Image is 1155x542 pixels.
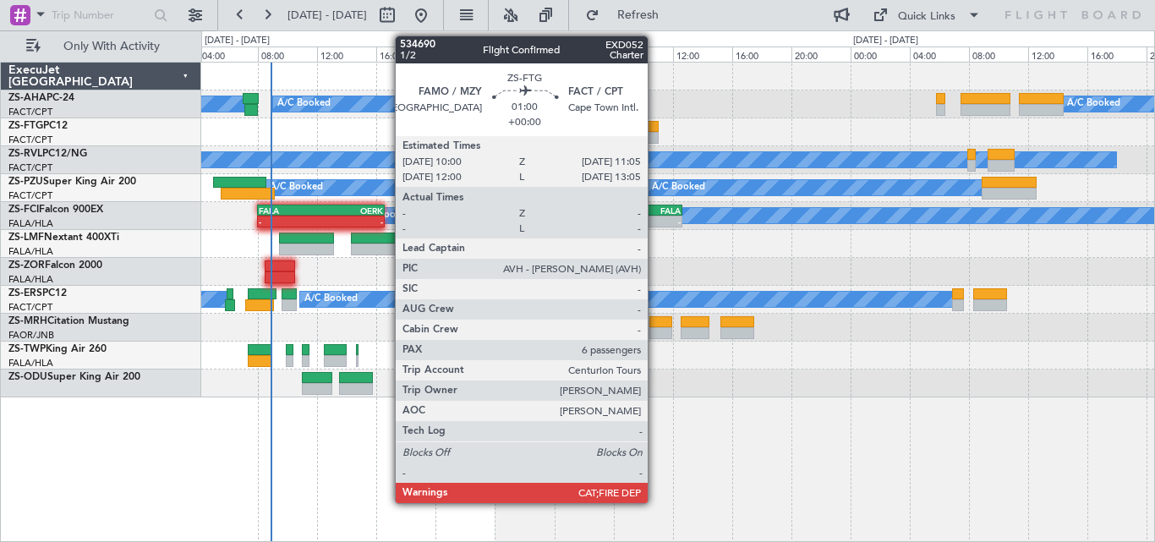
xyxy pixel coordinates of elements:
[624,205,681,216] div: FALA
[969,47,1028,62] div: 08:00
[567,205,624,216] div: OERK
[258,47,317,62] div: 08:00
[8,260,45,271] span: ZS-ZOR
[435,47,495,62] div: 20:00
[277,91,331,117] div: A/C Booked
[8,162,52,174] a: FACT/CPT
[8,273,53,286] a: FALA/HLA
[359,203,412,228] div: A/C Booked
[199,47,258,62] div: 04:00
[8,288,42,298] span: ZS-ERS
[8,205,39,215] span: ZS-FCI
[673,47,732,62] div: 12:00
[259,205,320,216] div: FALA
[270,175,323,200] div: A/C Booked
[317,47,376,62] div: 12:00
[44,41,178,52] span: Only With Activity
[205,34,270,48] div: [DATE] - [DATE]
[8,233,119,243] a: ZS-LMFNextant 400XTi
[8,288,67,298] a: ZS-ERSPC12
[898,8,955,25] div: Quick Links
[8,233,44,243] span: ZS-LMF
[8,217,53,230] a: FALA/HLA
[652,175,705,200] div: A/C Booked
[8,329,54,342] a: FAOR/JNB
[8,372,47,382] span: ZS-ODU
[851,47,910,62] div: 00:00
[603,9,674,21] span: Refresh
[864,2,989,29] button: Quick Links
[8,149,87,159] a: ZS-RVLPC12/NG
[624,216,681,227] div: -
[732,47,791,62] div: 16:00
[495,47,554,62] div: 00:00
[8,134,52,146] a: FACT/CPT
[376,47,435,62] div: 16:00
[287,8,367,23] span: [DATE] - [DATE]
[567,216,624,227] div: -
[8,93,47,103] span: ZS-AHA
[8,357,53,370] a: FALA/HLA
[1087,47,1147,62] div: 16:00
[8,189,52,202] a: FACT/CPT
[8,301,52,314] a: FACT/CPT
[259,216,320,227] div: -
[321,216,383,227] div: -
[1028,47,1087,62] div: 12:00
[19,33,183,60] button: Only With Activity
[8,260,102,271] a: ZS-ZORFalcon 2000
[910,47,969,62] div: 04:00
[853,34,918,48] div: [DATE] - [DATE]
[497,34,562,48] div: [DATE] - [DATE]
[8,121,43,131] span: ZS-FTG
[1067,91,1120,117] div: A/C Booked
[8,316,129,326] a: ZS-MRHCitation Mustang
[8,106,52,118] a: FACT/CPT
[8,344,107,354] a: ZS-TWPKing Air 260
[321,205,383,216] div: OERK
[577,2,679,29] button: Refresh
[614,47,673,62] div: 08:00
[8,177,136,187] a: ZS-PZUSuper King Air 200
[8,93,74,103] a: ZS-AHAPC-24
[304,287,358,312] div: A/C Booked
[52,3,149,28] input: Trip Number
[8,245,53,258] a: FALA/HLA
[8,149,42,159] span: ZS-RVL
[8,177,43,187] span: ZS-PZU
[8,344,46,354] span: ZS-TWP
[791,47,851,62] div: 20:00
[8,205,103,215] a: ZS-FCIFalcon 900EX
[8,316,47,326] span: ZS-MRH
[8,121,68,131] a: ZS-FTGPC12
[555,47,614,62] div: 04:00
[8,372,140,382] a: ZS-ODUSuper King Air 200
